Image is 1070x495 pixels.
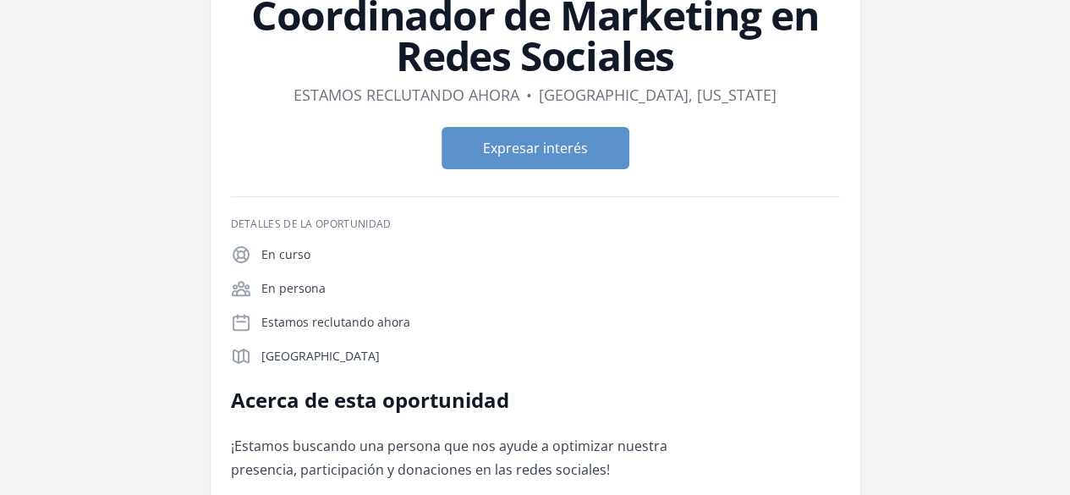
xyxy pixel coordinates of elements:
[231,437,667,479] font: ¡Estamos buscando una persona que nos ayude a optimizar nuestra presencia, participación y donaci...
[261,280,326,296] font: En persona
[231,386,509,414] font: Acerca de esta oportunidad
[261,348,380,364] font: [GEOGRAPHIC_DATA]
[483,139,588,157] font: Expresar interés
[539,85,776,105] font: [GEOGRAPHIC_DATA], [US_STATE]
[261,246,310,262] font: En curso
[526,85,532,105] font: •
[231,217,392,231] font: Detalles de la oportunidad
[294,85,519,105] font: Estamos reclutando ahora
[442,127,629,169] button: Expresar interés
[261,314,410,330] font: Estamos reclutando ahora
